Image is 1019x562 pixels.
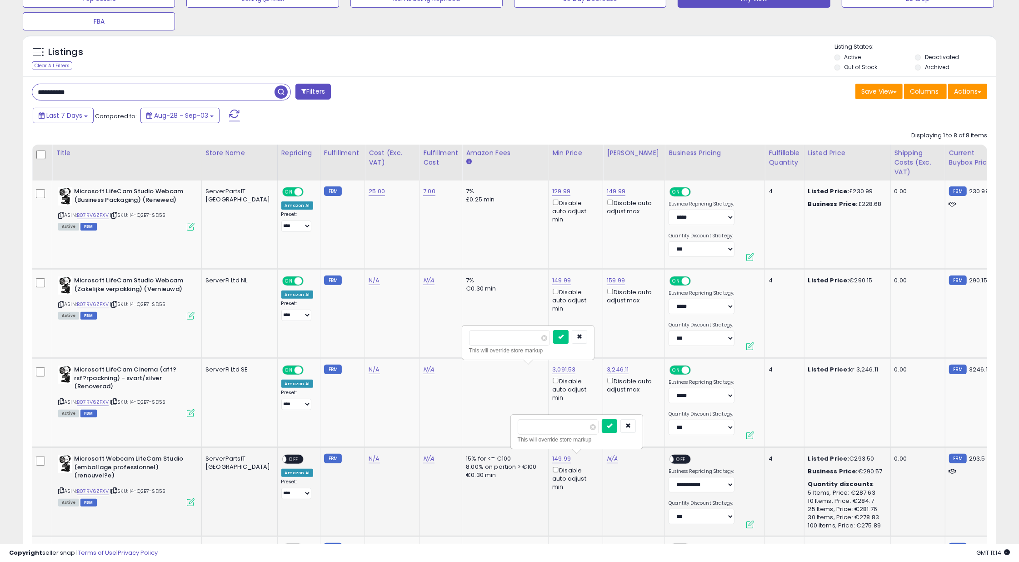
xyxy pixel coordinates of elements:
[844,53,861,61] label: Active
[552,465,596,491] div: Disable auto adjust min
[949,365,967,374] small: FBM
[518,435,636,444] div: This will override store markup
[689,366,704,374] span: OFF
[9,548,42,557] strong: Copyright
[466,276,541,285] div: 7%
[58,276,195,319] div: ASIN:
[808,365,849,374] b: Listed Price:
[469,346,587,355] div: This will override store markup
[969,365,989,374] span: 3246.11
[552,454,571,463] a: 149.99
[369,365,380,374] a: N/A
[56,148,198,158] div: Title
[911,131,987,140] div: Displaying 1 to 8 of 8 items
[769,148,800,167] div: Fulfillable Quantity
[281,390,313,410] div: Preset:
[808,276,849,285] b: Listed Price:
[689,188,704,196] span: OFF
[808,522,884,530] div: 100 Items, Price: €275.89
[948,84,987,99] button: Actions
[808,187,849,196] b: Listed Price:
[423,148,458,167] div: Fulfillment Cost
[552,198,596,224] div: Disable auto adjust min
[95,112,137,120] span: Compared to:
[58,366,72,384] img: 41RUAndmfhL._SL40_.jpg
[58,455,72,473] img: 41RUAndmfhL._SL40_.jpg
[74,455,185,482] b: Microsoft Webcam LifeCam Studio (emballage professionnel) (renouvel?e)
[969,454,985,463] span: 293.5
[607,287,658,305] div: Disable auto adjust max
[205,187,270,204] div: ServerPartsIT [GEOGRAPHIC_DATA]
[670,277,682,285] span: ON
[674,456,689,463] span: OFF
[324,276,342,285] small: FBM
[466,196,541,204] div: £0.25 min
[423,454,434,463] a: N/A
[77,398,109,406] a: B07RV6ZFXV
[58,366,195,416] div: ASIN:
[74,366,185,393] b: Microsoft LifeCam Cinema (aff?rsf?rpackning) - svart/silver (Renoverad)
[58,499,79,507] span: All listings currently available for purchase on Amazon
[283,366,295,374] span: ON
[894,455,938,463] div: 0.00
[844,63,877,71] label: Out of Stock
[894,366,938,374] div: 0.00
[466,285,541,293] div: €0.30 min
[607,198,658,216] div: Disable auto adjust max
[976,548,1010,557] span: 2025-09-11 11:14 GMT
[283,188,295,196] span: ON
[466,187,541,196] div: 7%
[423,365,434,374] a: N/A
[834,43,996,51] p: Listing States:
[283,277,295,285] span: ON
[281,201,313,210] div: Amazon AI
[607,376,658,394] div: Disable auto adjust max
[32,61,72,70] div: Clear All Filters
[369,454,380,463] a: N/A
[925,63,949,71] label: Archived
[78,548,116,557] a: Terms of Use
[281,380,313,388] div: Amazon AI
[110,211,165,219] span: | SKU: I4-Q2B7-SD55
[910,87,939,96] span: Columns
[808,467,884,476] div: €290.57
[423,276,434,285] a: N/A
[808,480,884,488] div: :
[58,187,195,230] div: ASIN:
[808,455,884,463] div: €293.50
[949,276,967,285] small: FBM
[110,301,165,308] span: | SKU: I4-Q2B7-SD55
[969,276,987,285] span: 290.15
[669,411,734,417] label: Quantity Discount Strategy:
[369,187,385,196] a: 25.00
[669,322,734,328] label: Quantity Discount Strategy:
[552,187,570,196] a: 129.99
[607,187,625,196] a: 149.99
[552,365,575,374] a: 3,091.53
[74,187,185,206] b: Microsoft LifeCam Studio Webcam (Business Packaging) (Renewed)
[894,276,938,285] div: 0.00
[295,84,331,100] button: Filters
[281,211,313,232] div: Preset:
[281,479,313,499] div: Preset:
[808,497,884,505] div: 10 Items, Price: €284.7
[369,276,380,285] a: N/A
[33,108,94,123] button: Last 7 Days
[80,223,97,231] span: FBM
[894,187,938,196] div: 0.00
[607,365,629,374] a: 3,246.11
[769,366,797,374] div: 4
[286,456,301,463] span: OFF
[369,148,415,167] div: Cost (Exc. VAT)
[669,201,734,207] label: Business Repricing Strategy:
[904,84,947,99] button: Columns
[808,366,884,374] div: kr 3,246.11
[46,111,82,120] span: Last 7 Days
[324,148,361,158] div: Fulfillment
[949,454,967,463] small: FBM
[607,276,625,285] a: 159.99
[894,148,941,177] div: Shipping Costs (Exc. VAT)
[552,148,599,158] div: Min Price
[324,365,342,374] small: FBM
[58,276,72,295] img: 41RUAndmfhL._SL40_.jpg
